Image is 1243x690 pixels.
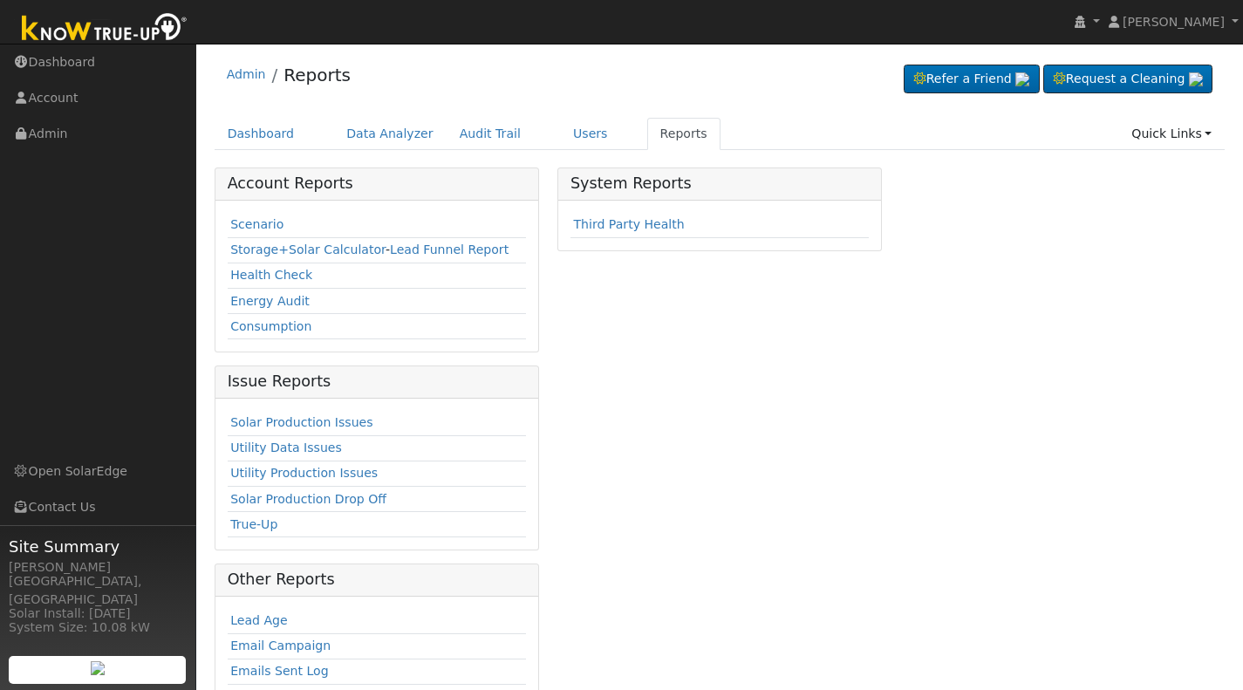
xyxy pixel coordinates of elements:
div: Solar Install: [DATE] [9,605,187,623]
a: Solar Production Drop Off [230,492,386,506]
img: retrieve [1189,72,1203,86]
a: Reports [647,118,721,150]
h5: Other Reports [228,570,526,589]
td: - [228,237,526,263]
a: Admin [227,67,266,81]
a: Storage+Solar Calculator [230,243,386,256]
a: Quick Links [1118,118,1225,150]
div: [GEOGRAPHIC_DATA], [GEOGRAPHIC_DATA] [9,572,187,609]
img: Know True-Up [13,10,196,49]
a: Scenario [230,217,283,231]
a: Emails Sent Log [230,664,329,678]
a: Lead Funnel Report [390,243,509,256]
span: Site Summary [9,535,187,558]
a: Utility Production Issues [230,466,378,480]
a: Email Campaign [230,639,331,652]
img: retrieve [91,661,105,675]
a: Reports [283,65,351,85]
a: Lead Age [230,613,288,627]
a: Consumption [230,319,311,333]
div: System Size: 10.08 kW [9,618,187,637]
a: Users [560,118,621,150]
a: Health Check [230,268,312,282]
a: True-Up [230,517,277,531]
a: Energy Audit [230,294,310,308]
h5: System Reports [570,174,869,193]
a: Solar Production Issues [230,415,372,429]
div: [PERSON_NAME] [9,558,187,577]
a: Refer a Friend [904,65,1040,94]
h5: Issue Reports [228,372,526,391]
h5: Account Reports [228,174,526,193]
a: Data Analyzer [333,118,447,150]
img: retrieve [1015,72,1029,86]
a: Dashboard [215,118,308,150]
a: Third Party Health [573,217,684,231]
span: [PERSON_NAME] [1123,15,1225,29]
a: Audit Trail [447,118,534,150]
a: Request a Cleaning [1043,65,1212,94]
a: Utility Data Issues [230,441,342,454]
